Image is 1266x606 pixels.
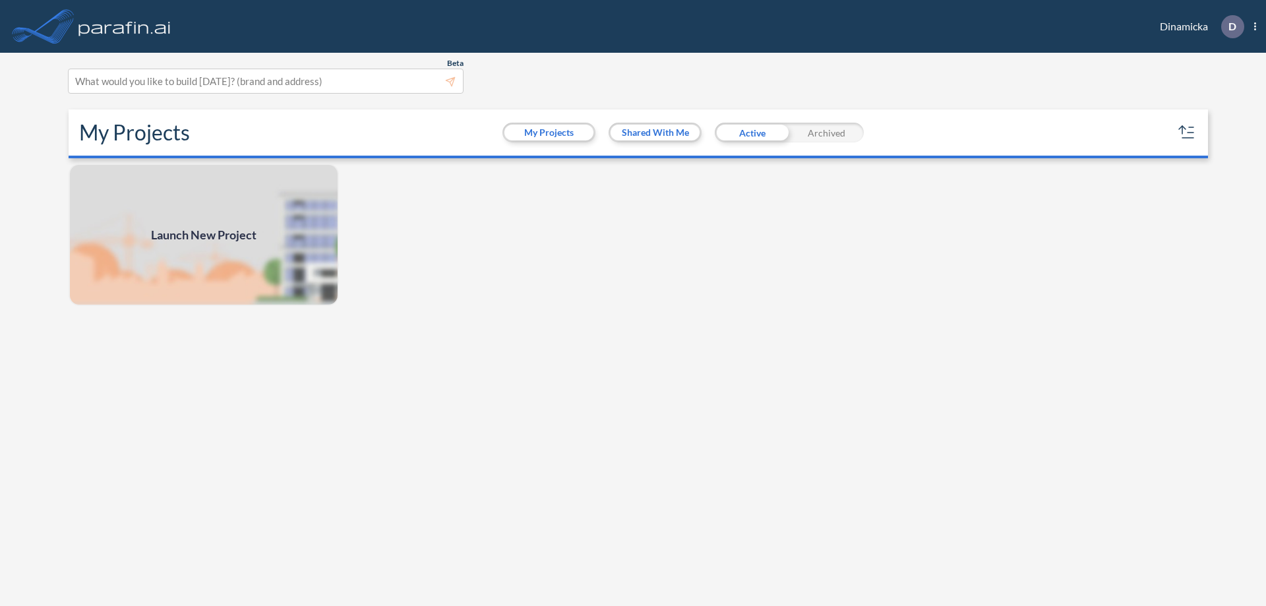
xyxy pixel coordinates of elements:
[69,164,339,306] a: Launch New Project
[151,226,256,244] span: Launch New Project
[715,123,789,142] div: Active
[1140,15,1256,38] div: Dinamicka
[79,120,190,145] h2: My Projects
[76,13,173,40] img: logo
[611,125,700,140] button: Shared With Me
[447,58,464,69] span: Beta
[1176,122,1197,143] button: sort
[69,164,339,306] img: add
[1228,20,1236,32] p: D
[789,123,864,142] div: Archived
[504,125,593,140] button: My Projects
